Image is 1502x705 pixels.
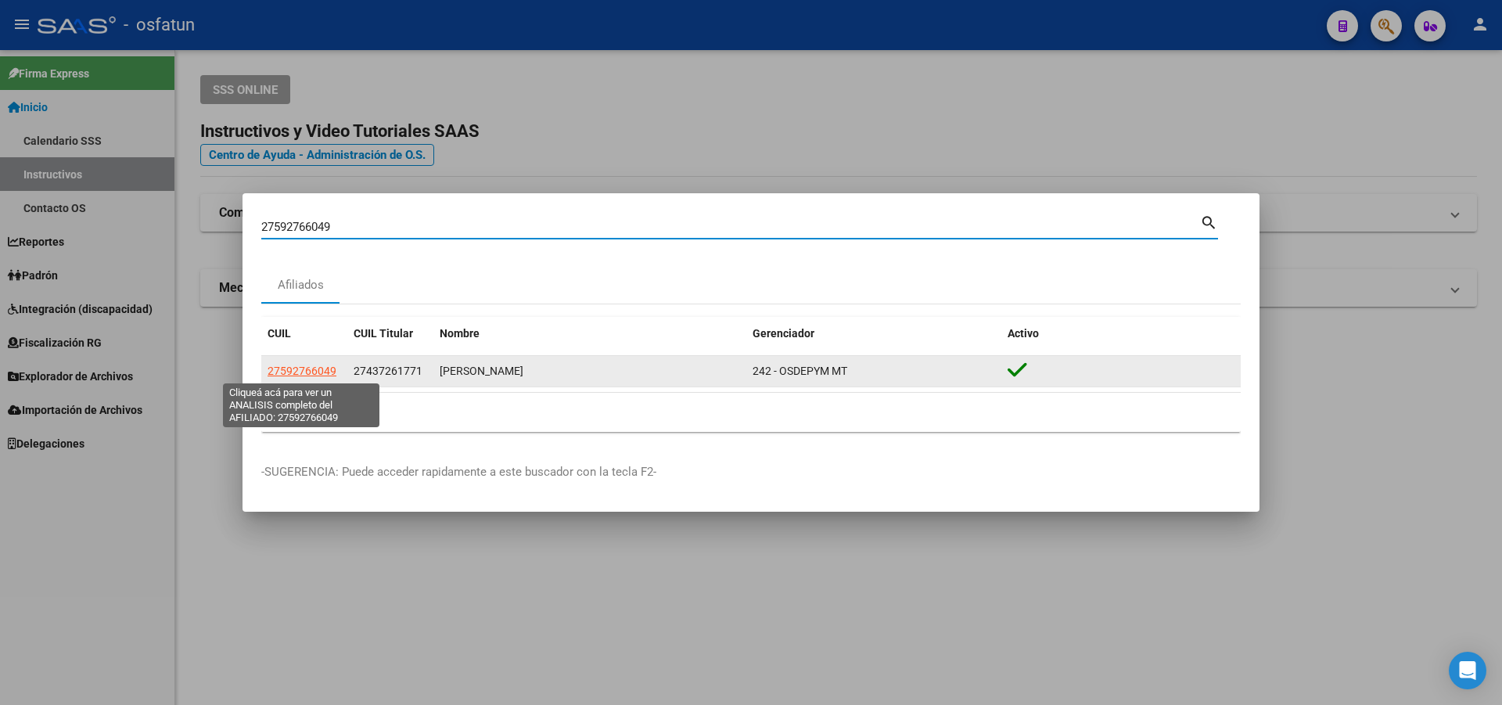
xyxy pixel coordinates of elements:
[1008,327,1039,340] span: Activo
[753,327,814,340] span: Gerenciador
[354,365,422,377] span: 27437261771
[354,327,413,340] span: CUIL Titular
[268,365,336,377] span: 27592766049
[433,317,746,351] datatable-header-cell: Nombre
[268,327,291,340] span: CUIL
[1449,652,1486,689] div: Open Intercom Messenger
[440,362,740,380] div: [PERSON_NAME]
[746,317,1001,351] datatable-header-cell: Gerenciador
[1001,317,1241,351] datatable-header-cell: Activo
[753,365,847,377] span: 242 - OSDEPYM MT
[261,317,347,351] datatable-header-cell: CUIL
[1200,212,1218,231] mat-icon: search
[440,327,480,340] span: Nombre
[278,276,324,294] div: Afiliados
[347,317,433,351] datatable-header-cell: CUIL Titular
[261,463,1241,481] p: -SUGERENCIA: Puede acceder rapidamente a este buscador con la tecla F2-
[261,393,1241,432] div: 1 total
